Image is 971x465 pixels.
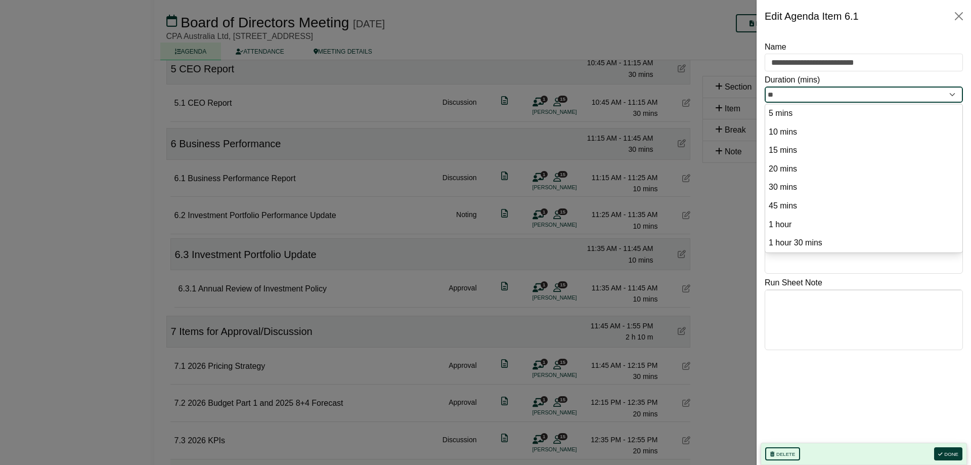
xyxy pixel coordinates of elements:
[765,104,962,123] li: 5
[765,40,786,54] label: Name
[768,125,960,139] option: 10 mins
[768,162,960,176] option: 20 mins
[765,216,962,234] li: 60
[765,160,962,179] li: 20
[768,199,960,213] option: 45 mins
[768,144,960,157] option: 15 mins
[765,447,800,460] button: Delete
[768,107,960,120] option: 5 mins
[768,181,960,194] option: 30 mins
[765,276,822,289] label: Run Sheet Note
[765,123,962,142] li: 10
[765,197,962,216] li: 45
[951,8,967,24] button: Close
[765,141,962,160] li: 15
[768,236,960,250] option: 1 hour 30 mins
[765,234,962,252] li: 90
[765,73,820,87] label: Duration (mins)
[765,8,859,24] div: Edit Agenda Item 6.1
[768,218,960,232] option: 1 hour
[934,447,962,460] button: Done
[765,178,962,197] li: 30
